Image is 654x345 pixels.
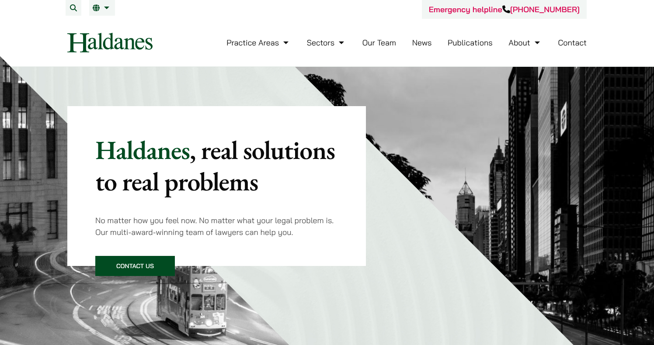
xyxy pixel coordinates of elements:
p: Haldanes [95,134,338,197]
a: Publications [448,38,493,48]
a: News [412,38,432,48]
p: No matter how you feel now. No matter what your legal problem is. Our multi-award-winning team of... [95,214,338,238]
a: Emergency helpline[PHONE_NUMBER] [429,4,580,14]
a: About [508,38,542,48]
img: Logo of Haldanes [67,33,153,52]
a: EN [93,4,111,11]
a: Sectors [307,38,346,48]
a: Contact Us [95,256,175,276]
a: Our Team [362,38,396,48]
mark: , real solutions to real problems [95,133,335,198]
a: Practice Areas [226,38,291,48]
a: Contact [558,38,587,48]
